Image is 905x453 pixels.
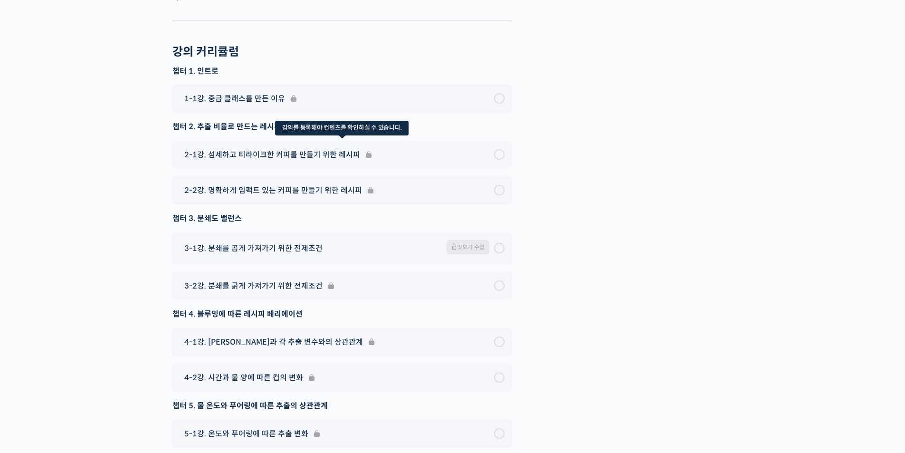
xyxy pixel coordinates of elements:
[172,212,512,225] div: 챕터 3. 분쇄도 밸런스
[172,308,512,320] div: 챕터 4. 블루밍에 따른 레시피 베리에이션
[172,120,512,133] div: 챕터 2. 추출 비율로 만드는 레시피 디자인
[172,45,239,59] h2: 강의 커리큘럼
[172,66,512,77] h3: 챕터 1. 인트로
[447,240,489,254] span: 맛보기 수업
[172,399,512,412] div: 챕터 5. 물 온도와 푸어링에 따른 추출의 상관관계
[184,242,323,255] span: 3-1강. 분쇄를 곱게 가져가기 위한 전제조건
[180,240,505,257] a: 3-1강. 분쇄를 곱게 가져가기 위한 전제조건 맛보기 수업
